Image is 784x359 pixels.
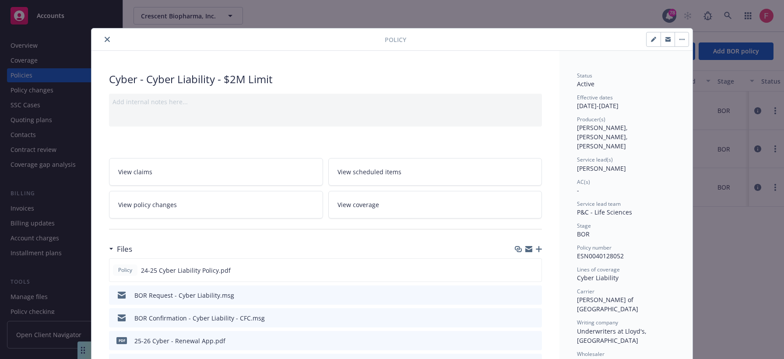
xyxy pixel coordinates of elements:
a: View coverage [328,191,542,218]
button: preview file [531,336,538,345]
a: View claims [109,158,323,186]
span: - [577,186,579,194]
div: Add internal notes here... [113,97,538,106]
span: Policy number [577,244,612,251]
button: close [102,34,113,45]
button: download file [516,266,523,275]
span: Carrier [577,288,594,295]
a: View policy changes [109,191,323,218]
button: preview file [530,266,538,275]
span: ESN0040128052 [577,252,624,260]
div: BOR Request - Cyber Liability.msg [134,291,234,300]
span: AC(s) [577,178,590,186]
span: Writing company [577,319,618,326]
span: Active [577,80,594,88]
button: download file [517,336,524,345]
span: Status [577,72,592,79]
span: P&C - Life Sciences [577,208,632,216]
span: Underwriters at Lloyd's, [GEOGRAPHIC_DATA] [577,327,648,345]
span: View scheduled items [338,167,401,176]
h3: Files [117,243,132,255]
span: Policy [116,266,134,274]
button: preview file [531,313,538,323]
div: BOR Confirmation - Cyber Liability - CFC.msg [134,313,265,323]
span: BOR [577,230,590,238]
span: Lines of coverage [577,266,620,273]
button: preview file [531,291,538,300]
span: View coverage [338,200,379,209]
span: 24-25 Cyber Liability Policy.pdf [141,266,231,275]
span: Wholesaler [577,350,605,358]
button: download file [517,313,524,323]
span: Stage [577,222,591,229]
a: View scheduled items [328,158,542,186]
div: Cyber Liability [577,273,675,282]
div: 25-26 Cyber - Renewal App.pdf [134,336,225,345]
span: View claims [118,167,152,176]
span: Service lead team [577,200,621,208]
span: Producer(s) [577,116,605,123]
span: [PERSON_NAME] of [GEOGRAPHIC_DATA] [577,296,638,313]
div: [DATE] - [DATE] [577,94,675,110]
span: View policy changes [118,200,177,209]
span: pdf [116,337,127,344]
span: Policy [385,35,406,44]
div: Files [109,243,132,255]
span: [PERSON_NAME], [PERSON_NAME], [PERSON_NAME] [577,123,629,150]
button: download file [517,291,524,300]
span: [PERSON_NAME] [577,164,626,172]
div: Cyber - Cyber Liability - $2M Limit [109,72,542,87]
span: Effective dates [577,94,613,101]
span: Service lead(s) [577,156,613,163]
